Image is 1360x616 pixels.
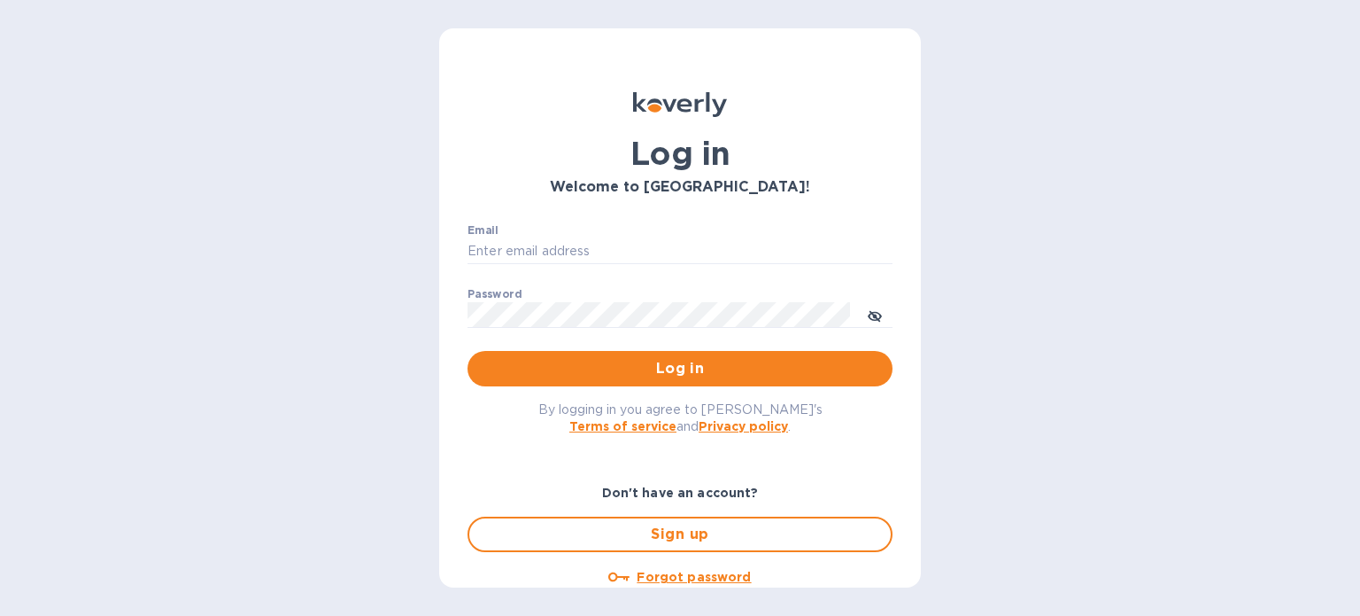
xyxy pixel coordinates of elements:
[467,517,892,552] button: Sign up
[633,92,727,117] img: Koverly
[602,486,759,500] b: Don't have an account?
[857,297,892,332] button: toggle password visibility
[467,289,522,300] label: Password
[569,419,676,433] a: Terms of service
[467,179,892,196] h3: Welcome to [GEOGRAPHIC_DATA]!
[699,419,788,433] a: Privacy policy
[482,358,878,379] span: Log in
[538,402,823,433] span: By logging in you agree to [PERSON_NAME]'s and .
[467,238,892,265] input: Enter email address
[467,351,892,386] button: Log in
[637,570,751,584] u: Forgot password
[467,225,498,236] label: Email
[483,524,877,545] span: Sign up
[467,135,892,172] h1: Log in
